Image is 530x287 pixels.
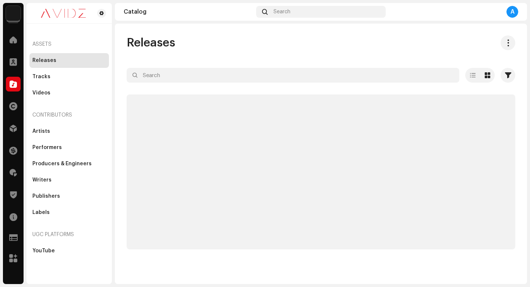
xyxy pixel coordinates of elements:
[29,226,109,243] re-a-nav-header: UGC Platforms
[32,210,50,215] div: Labels
[32,193,60,199] div: Publishers
[32,58,56,63] div: Releases
[29,69,109,84] re-m-nav-item: Tracks
[29,35,109,53] re-a-nav-header: Assets
[127,35,175,50] span: Releases
[273,9,290,15] span: Search
[32,248,55,254] div: YouTube
[29,140,109,155] re-m-nav-item: Performers
[29,124,109,139] re-m-nav-item: Artists
[29,173,109,187] re-m-nav-item: Writers
[29,243,109,258] re-m-nav-item: YouTube
[29,156,109,171] re-m-nav-item: Producers & Engineers
[32,177,52,183] div: Writers
[29,53,109,68] re-m-nav-item: Releases
[29,205,109,220] re-m-nav-item: Labels
[29,106,109,124] re-a-nav-header: Contributors
[32,145,62,151] div: Performers
[32,161,92,167] div: Producers & Engineers
[6,6,21,21] img: 10d72f0b-d06a-424f-aeaa-9c9f537e57b6
[506,6,518,18] div: A
[127,68,459,83] input: Search
[32,128,50,134] div: Artists
[32,90,50,96] div: Videos
[29,86,109,100] re-m-nav-item: Videos
[32,74,50,80] div: Tracks
[124,9,253,15] div: Catalog
[29,189,109,204] re-m-nav-item: Publishers
[32,9,94,18] img: 0c631eef-60b6-411a-a233-6856366a70de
